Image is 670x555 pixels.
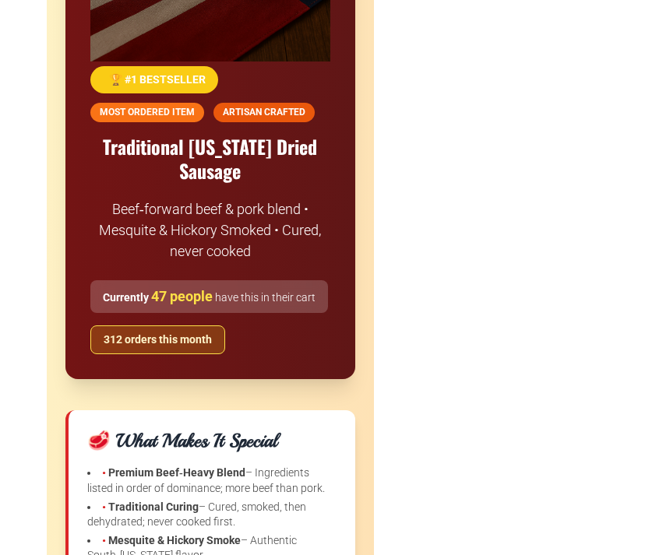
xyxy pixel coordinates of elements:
[99,201,321,259] span: Beef‑forward beef & pork blend • Mesquite & Hickory Smoked • Cured, never cooked
[104,333,212,346] span: 312 orders this month
[223,107,305,118] span: ARTISAN CRAFTED
[102,466,106,479] span: •
[87,500,337,530] li: – Cured, smoked, then dehydrated; never cooked first.
[103,132,317,184] span: Traditional [US_STATE] Dried Sausage
[103,291,149,304] span: Currently
[108,466,245,479] strong: Premium Beef‑Heavy Blend
[215,291,316,304] span: have this in their cart
[87,465,337,496] li: – Ingredients listed in order of dominance; more beef than pork.
[102,501,106,513] span: •
[151,288,213,304] span: 47 people
[102,534,106,546] span: •
[108,501,199,513] strong: Traditional Curing
[87,429,337,453] h2: 🥩 What Makes It Special
[100,107,195,118] span: MOST ORDERED ITEM
[108,534,241,546] strong: Mesquite & Hickory Smoke
[109,72,206,88] span: 🏆 #1 BESTSELLER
